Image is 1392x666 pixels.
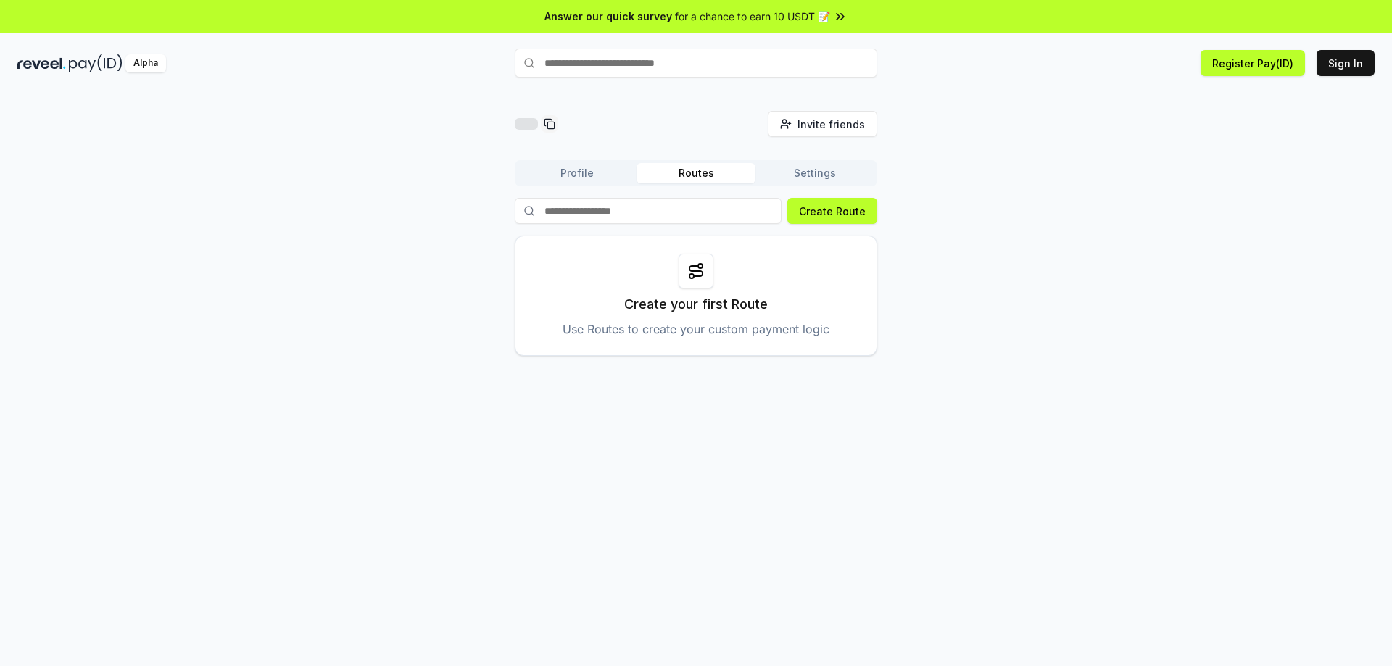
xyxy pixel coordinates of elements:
img: reveel_dark [17,54,66,72]
button: Routes [637,163,755,183]
button: Register Pay(ID) [1201,50,1305,76]
button: Create Route [787,198,877,224]
button: Profile [518,163,637,183]
span: Answer our quick survey [544,9,672,24]
div: Alpha [125,54,166,72]
span: Invite friends [797,117,865,132]
p: Use Routes to create your custom payment logic [563,320,829,338]
button: Invite friends [768,111,877,137]
button: Sign In [1317,50,1375,76]
button: Settings [755,163,874,183]
img: pay_id [69,54,123,72]
p: Create your first Route [624,294,768,315]
span: for a chance to earn 10 USDT 📝 [675,9,830,24]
